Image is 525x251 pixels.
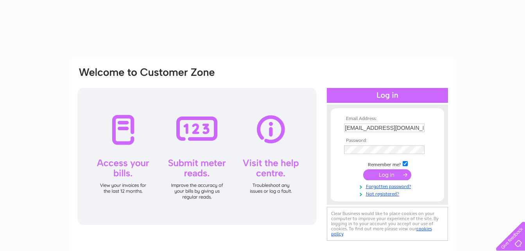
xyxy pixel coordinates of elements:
th: Email Address: [342,116,433,122]
td: Remember me? [342,160,433,168]
th: Password: [342,138,433,143]
div: Clear Business would like to place cookies on your computer to improve your experience of the sit... [327,207,448,241]
input: Submit [363,169,411,180]
a: Not registered? [344,190,433,197]
a: cookies policy [331,226,432,237]
a: Forgotten password? [344,182,433,190]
